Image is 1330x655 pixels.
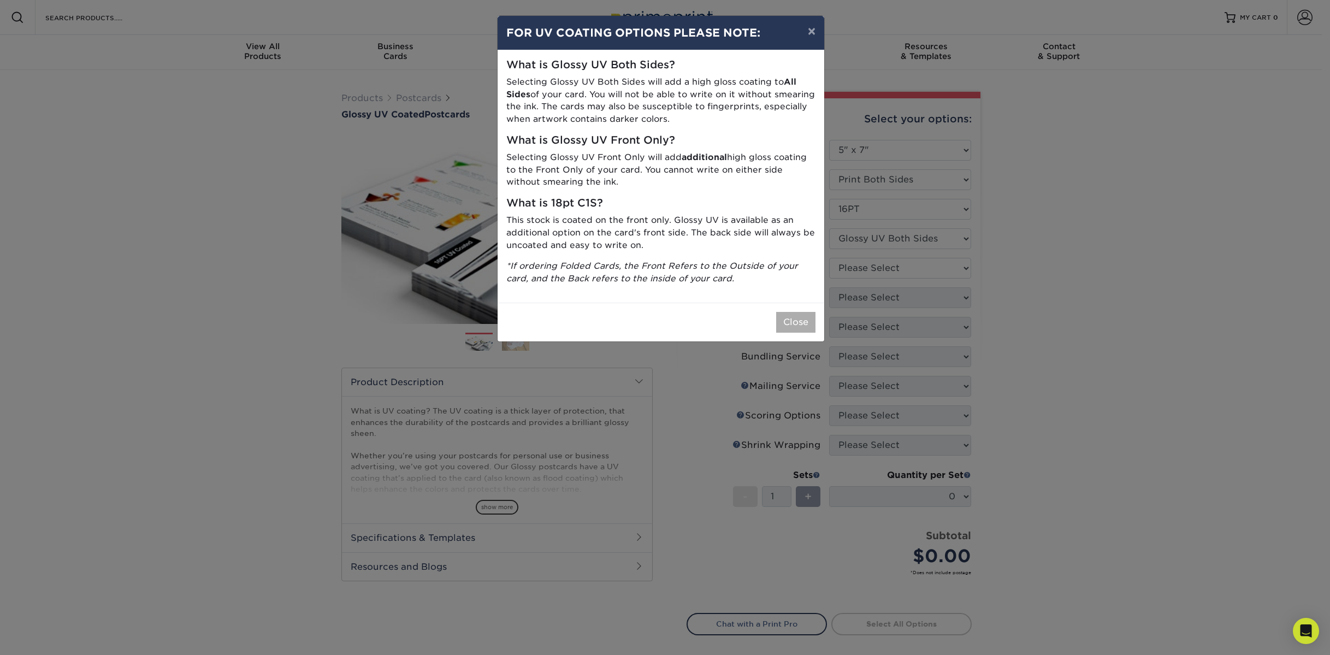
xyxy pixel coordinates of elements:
h5: What is Glossy UV Front Only? [506,134,815,147]
p: This stock is coated on the front only. Glossy UV is available as an additional option on the car... [506,214,815,251]
i: *If ordering Folded Cards, the Front Refers to the Outside of your card, and the Back refers to t... [506,261,798,284]
strong: additional [682,152,727,162]
div: Open Intercom Messenger [1293,618,1319,644]
button: Close [776,312,815,333]
p: Selecting Glossy UV Front Only will add high gloss coating to the Front Only of your card. You ca... [506,151,815,188]
button: × [799,16,824,46]
p: Selecting Glossy UV Both Sides will add a high gloss coating to of your card. You will not be abl... [506,76,815,126]
h5: What is 18pt C1S? [506,197,815,210]
h5: What is Glossy UV Both Sides? [506,59,815,72]
h4: FOR UV COATING OPTIONS PLEASE NOTE: [506,25,815,41]
strong: All Sides [506,76,796,99]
